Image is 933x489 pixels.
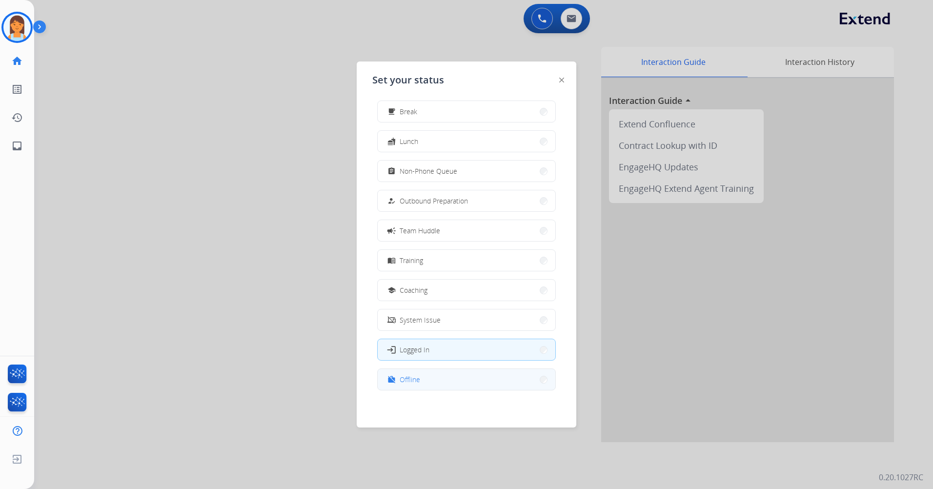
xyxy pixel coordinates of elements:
[387,375,396,384] mat-icon: work_off
[400,315,441,325] span: System Issue
[400,106,417,117] span: Break
[378,161,555,182] button: Non-Phone Queue
[400,255,423,265] span: Training
[387,137,396,145] mat-icon: fastfood
[11,112,23,123] mat-icon: history
[400,136,418,146] span: Lunch
[400,285,427,295] span: Coaching
[378,280,555,301] button: Coaching
[378,101,555,122] button: Break
[879,471,923,483] p: 0.20.1027RC
[11,83,23,95] mat-icon: list_alt
[400,196,468,206] span: Outbound Preparation
[387,107,396,116] mat-icon: free_breakfast
[387,316,396,324] mat-icon: phonelink_off
[386,225,396,235] mat-icon: campaign
[11,55,23,67] mat-icon: home
[378,190,555,211] button: Outbound Preparation
[378,369,555,390] button: Offline
[387,256,396,265] mat-icon: menu_book
[387,167,396,175] mat-icon: assignment
[400,345,429,355] span: Logged In
[400,166,457,176] span: Non-Phone Queue
[400,374,420,385] span: Offline
[378,131,555,152] button: Lunch
[378,309,555,330] button: System Issue
[3,14,31,41] img: avatar
[387,197,396,205] mat-icon: how_to_reg
[378,250,555,271] button: Training
[386,345,396,354] mat-icon: login
[378,220,555,241] button: Team Huddle
[11,140,23,152] mat-icon: inbox
[372,73,444,87] span: Set your status
[387,286,396,294] mat-icon: school
[378,339,555,360] button: Logged In
[400,225,440,236] span: Team Huddle
[559,78,564,82] img: close-button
